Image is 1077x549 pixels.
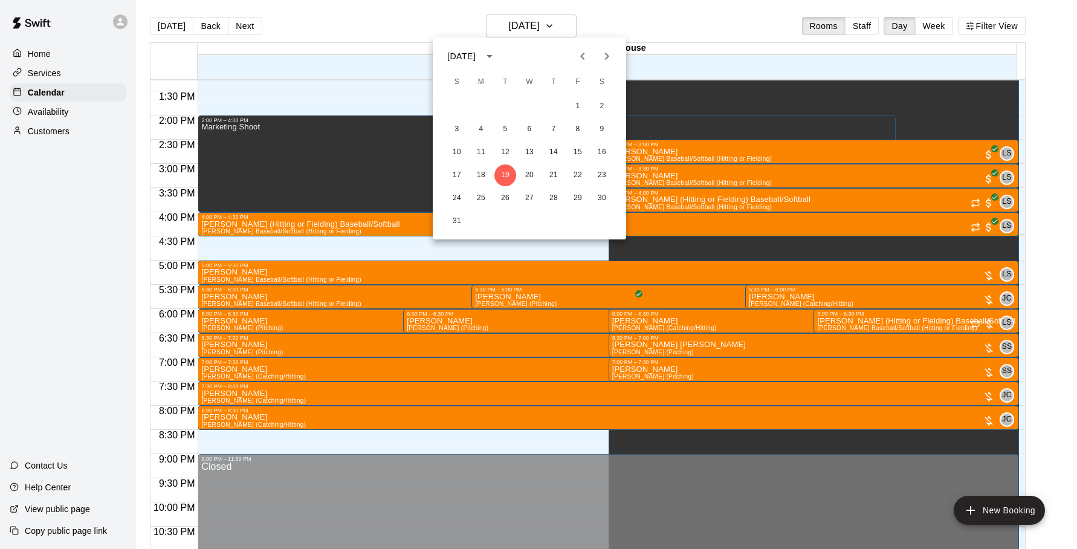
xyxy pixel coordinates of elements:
button: 12 [494,141,516,163]
button: 23 [591,164,613,186]
button: 17 [446,164,468,186]
span: Tuesday [494,70,516,94]
button: 24 [446,187,468,209]
button: calendar view is open, switch to year view [479,46,500,67]
button: 19 [494,164,516,186]
button: 16 [591,141,613,163]
button: 22 [567,164,589,186]
button: 8 [567,119,589,140]
div: [DATE] [447,50,476,63]
button: 15 [567,141,589,163]
button: 14 [543,141,564,163]
button: 11 [470,141,492,163]
button: 30 [591,187,613,209]
button: 6 [519,119,540,140]
button: 13 [519,141,540,163]
button: 4 [470,119,492,140]
button: 25 [470,187,492,209]
button: 1 [567,96,589,117]
button: Next month [595,44,619,68]
button: 20 [519,164,540,186]
span: Wednesday [519,70,540,94]
button: 26 [494,187,516,209]
span: Sunday [446,70,468,94]
span: Saturday [591,70,613,94]
button: 28 [543,187,564,209]
span: Monday [470,70,492,94]
button: 31 [446,210,468,232]
button: 18 [470,164,492,186]
button: 7 [543,119,564,140]
button: 3 [446,119,468,140]
button: 27 [519,187,540,209]
button: Previous month [571,44,595,68]
span: Thursday [543,70,564,94]
button: 5 [494,119,516,140]
button: 9 [591,119,613,140]
button: 10 [446,141,468,163]
span: Friday [567,70,589,94]
button: 21 [543,164,564,186]
button: 2 [591,96,613,117]
button: 29 [567,187,589,209]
